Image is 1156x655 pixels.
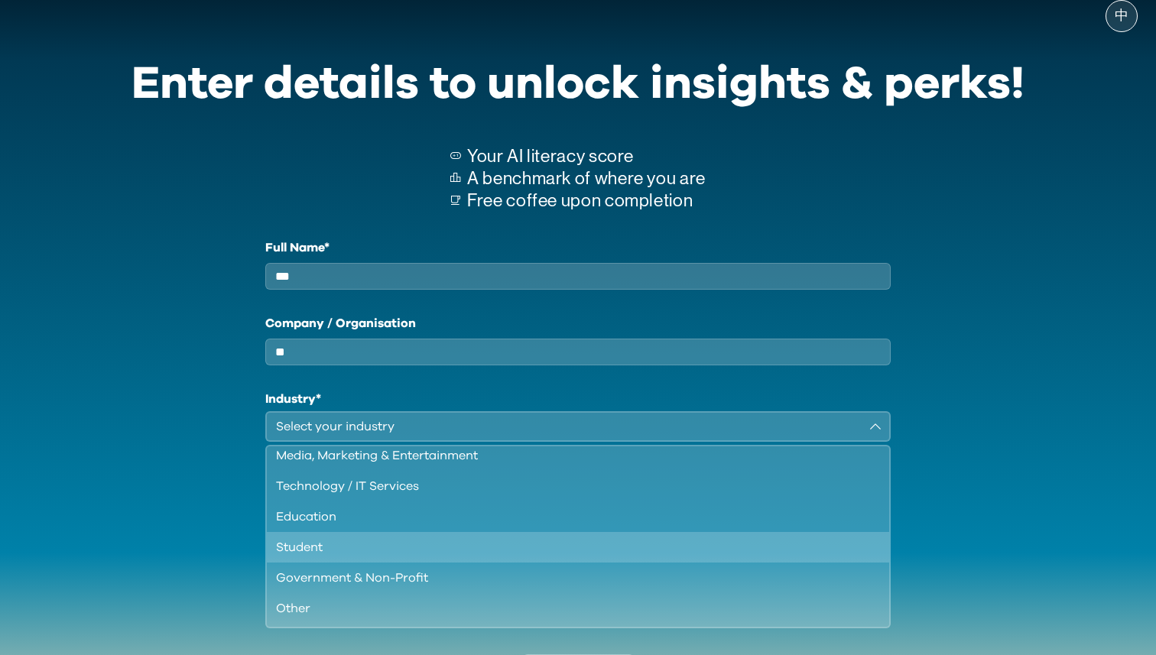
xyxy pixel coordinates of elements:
[467,145,706,167] p: Your AI literacy score
[467,190,706,212] p: Free coffee upon completion
[467,167,706,190] p: A benchmark of where you are
[276,538,862,556] div: Student
[276,599,862,618] div: Other
[132,47,1024,121] div: Enter details to unlock insights & perks!
[276,507,862,526] div: Education
[276,477,862,495] div: Technology / IT Services
[265,238,891,257] label: Full Name*
[265,445,891,628] ul: Select your industry
[265,390,891,408] h1: Industry*
[276,446,862,465] div: Media, Marketing & Entertainment
[1115,8,1128,24] span: 中
[265,411,891,442] button: Select your industry
[276,569,862,587] div: Government & Non-Profit
[265,314,891,332] label: Company / Organisation
[276,417,859,436] div: Select your industry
